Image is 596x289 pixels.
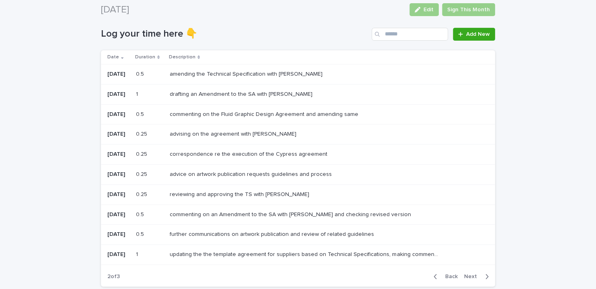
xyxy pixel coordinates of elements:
p: [DATE] [107,171,129,178]
tr: [DATE]0.250.25 advice on artwork publication requests guidelines and processadvice on artwork pub... [101,164,495,184]
p: advice on artwork publication requests guidelines and process [170,169,333,178]
tr: [DATE]0.250.25 advising on the agreement with [PERSON_NAME]advising on the agreement with [PERSON... [101,124,495,144]
tr: [DATE]0.50.5 further communications on artwork publication and review of related guidelinesfurthe... [101,225,495,245]
p: [DATE] [107,251,129,258]
p: 0.5 [136,210,146,218]
p: 0.5 [136,69,146,78]
p: 0.25 [136,190,149,198]
p: [DATE] [107,111,129,118]
p: [DATE] [107,91,129,98]
p: updating the the template agreement for suppliers based on Technical Specifications, making comme... [170,250,440,258]
p: 2 of 3 [101,267,126,287]
button: Back [427,273,461,280]
p: correspondence re the execution of the Cypress agreement [170,149,329,158]
h1: Log your time here 👇 [101,28,368,40]
p: 0.25 [136,129,149,138]
p: [DATE] [107,71,129,78]
p: 0.5 [136,229,146,238]
span: Edit [423,7,434,12]
p: 1 [136,250,140,258]
p: drafting an Amendment to the SA with [PERSON_NAME] [170,89,314,98]
tr: [DATE]11 drafting an Amendment to the SA with [PERSON_NAME]drafting an Amendment to the SA with [... [101,84,495,104]
button: Next [461,273,495,280]
p: [DATE] [107,131,129,138]
p: [DATE] [107,191,129,198]
span: Sign This Month [447,6,490,14]
p: amending the Technical Specification with [PERSON_NAME] [170,69,324,78]
p: Date [107,53,119,62]
p: 0.5 [136,109,146,118]
p: 1 [136,89,140,98]
p: Duration [135,53,155,62]
p: commenting on the Fluid Graphic Design Agreement and amending same [170,109,360,118]
p: [DATE] [107,151,129,158]
p: 0.25 [136,169,149,178]
tr: [DATE]0.50.5 commenting on an Amendment to the SA with [PERSON_NAME] and checking revised version... [101,204,495,225]
tr: [DATE]0.50.5 amending the Technical Specification with [PERSON_NAME]amending the Technical Specif... [101,64,495,84]
p: commenting on an Amendment to the SA with [PERSON_NAME] and checking revised version [170,210,412,218]
span: Next [464,274,482,279]
input: Search [372,28,448,41]
a: Add New [453,28,495,41]
tr: [DATE]0.50.5 commenting on the Fluid Graphic Design Agreement and amending samecommenting on the ... [101,104,495,124]
p: reviewing and approving the TS with [PERSON_NAME] [170,190,311,198]
button: Sign This Month [442,3,495,16]
p: further communications on artwork publication and review of related guidelines [170,229,376,238]
button: Edit [409,3,439,16]
span: Back [440,274,458,279]
tr: [DATE]0.250.25 reviewing and approving the TS with [PERSON_NAME]reviewing and approving the TS wi... [101,184,495,204]
p: [DATE] [107,211,129,218]
p: 0.25 [136,149,149,158]
p: Description [169,53,195,62]
h2: [DATE] [101,4,129,16]
tr: [DATE]11 updating the the template agreement for suppliers based on Technical Specifications, mak... [101,245,495,265]
p: [DATE] [107,231,129,238]
tr: [DATE]0.250.25 correspondence re the execution of the Cypress agreementcorrespondence re the exec... [101,144,495,165]
span: Add New [466,31,490,37]
p: advising on the agreement with [PERSON_NAME] [170,129,298,138]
